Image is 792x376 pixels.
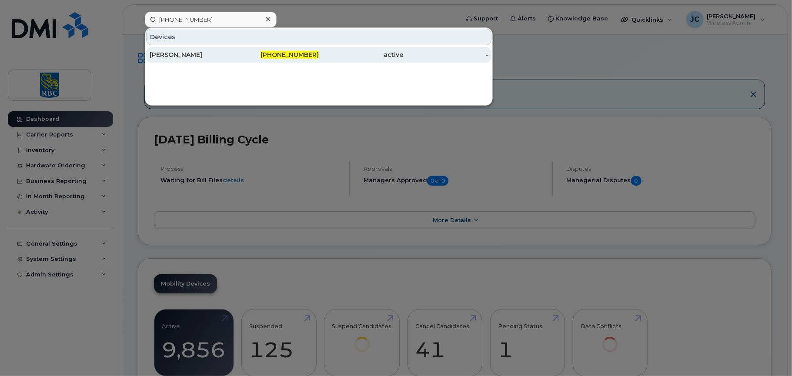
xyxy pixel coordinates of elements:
span: [PHONE_NUMBER] [261,51,319,59]
div: - [404,50,488,59]
div: active [319,50,404,59]
div: Devices [146,29,491,45]
a: [PERSON_NAME][PHONE_NUMBER]active- [146,47,491,63]
div: [PERSON_NAME] [150,50,234,59]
